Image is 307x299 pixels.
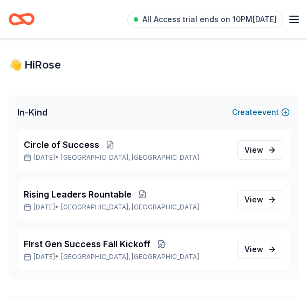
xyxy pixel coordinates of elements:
[142,13,277,26] span: All Access trial ends on 10PM[DATE]
[24,203,233,212] p: [DATE] •
[61,253,199,261] span: [GEOGRAPHIC_DATA], [GEOGRAPHIC_DATA]
[9,56,298,73] div: 👋 Hi Rose
[237,190,283,209] a: View
[9,6,35,32] a: Home
[17,106,47,119] span: In-Kind
[244,243,263,256] span: View
[24,138,99,151] span: Circle of Success
[237,140,283,160] a: View
[24,188,132,201] span: Rising Leaders Rountable
[61,203,199,212] span: [GEOGRAPHIC_DATA], [GEOGRAPHIC_DATA]
[127,11,283,28] a: All Access trial ends on 10PM[DATE]
[244,193,263,206] span: View
[61,153,199,162] span: [GEOGRAPHIC_DATA], [GEOGRAPHIC_DATA]
[244,144,263,157] span: View
[24,237,151,250] span: FIrst Gen Success Fall Kickoff
[232,106,290,119] button: Createevent
[24,153,233,162] p: [DATE] •
[24,253,233,261] p: [DATE] •
[237,240,283,259] a: View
